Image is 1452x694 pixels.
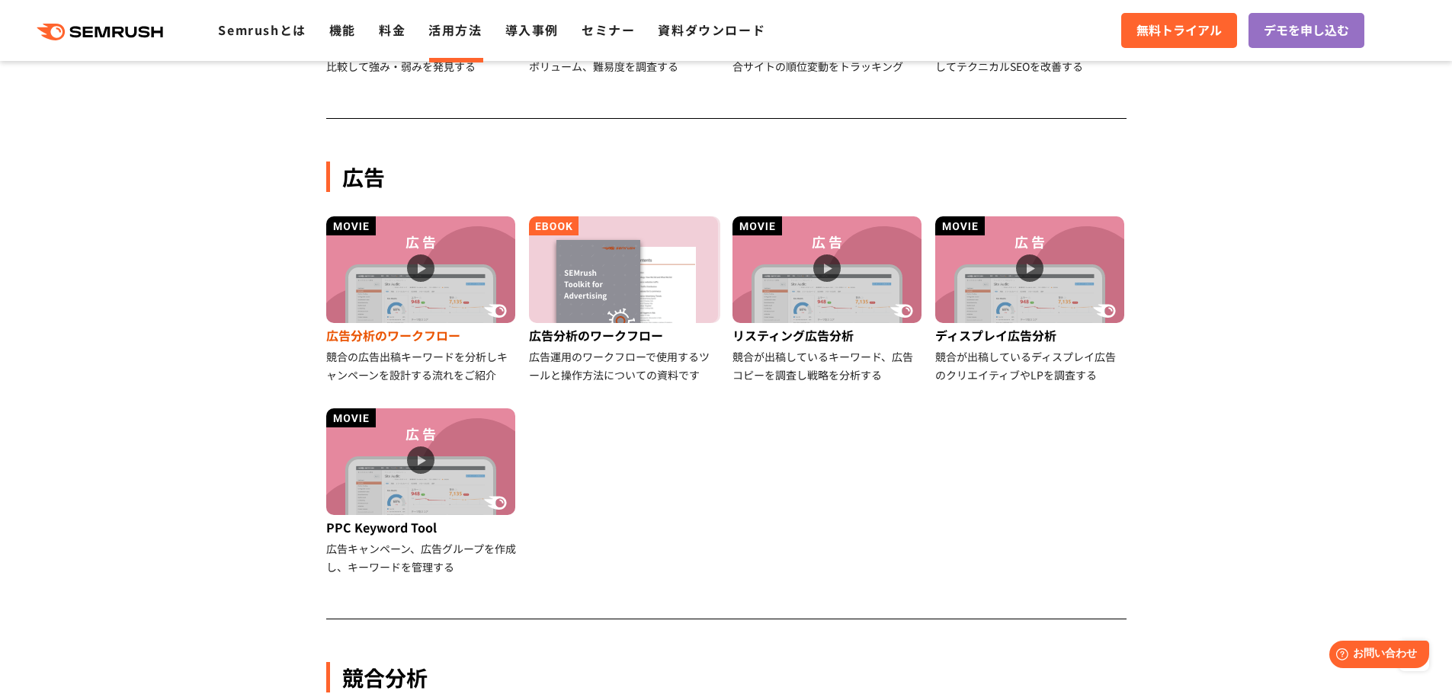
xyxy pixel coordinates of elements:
a: 料金 [379,21,405,39]
a: セミナー [582,21,635,39]
div: 広告分析のワークフロー [529,323,720,347]
div: 広告キャンペーン、広告グループを作成し、キーワードを管理する [326,539,518,576]
a: 広告分析のワークフロー 競合の広告出稿キーワードを分析しキャンペーンを設計する流れをご紹介 [326,216,518,384]
div: 競合の広告出稿キーワードを分析しキャンペーンを設計する流れをご紹介 [326,347,518,384]
div: PPC Keyword Tool [326,515,518,539]
span: デモを申し込む [1264,21,1349,40]
a: 無料トライアル [1121,13,1237,48]
a: 活用方法 [428,21,482,39]
iframe: Help widget launcher [1316,635,1435,677]
a: ディスプレイ広告分析 競合が出稿しているディスプレイ広告のクリエイティブやLPを調査する [935,216,1127,384]
div: 競合が出稿しているディスプレイ広告のクリエイティブやLPを調査する [935,347,1127,384]
a: リスティング広告分析 競合が出稿しているキーワード、広告コピーを調査し戦略を分析する [732,216,924,384]
div: ディスプレイ広告分析 [935,323,1127,347]
div: 競合が出稿しているキーワード、広告コピーを調査し戦略を分析する [732,347,924,384]
div: 競合分析 [326,662,1127,692]
a: 機能 [329,21,356,39]
a: デモを申し込む [1248,13,1364,48]
div: 広告運用のワークフローで使用するツールと操作方法についての資料です [529,347,720,384]
div: リスティング広告分析 [732,323,924,347]
div: 広告 [326,162,1127,192]
a: 導入事例 [505,21,559,39]
a: 資料ダウンロード [658,21,765,39]
a: 広告分析のワークフロー 広告運用のワークフローで使用するツールと操作方法についての資料です [529,216,720,384]
a: Semrushとは [218,21,306,39]
span: 無料トライアル [1136,21,1222,40]
a: PPC Keyword Tool 広告キャンペーン、広告グループを作成し、キーワードを管理する [326,408,518,576]
div: 広告分析のワークフロー [326,323,518,347]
